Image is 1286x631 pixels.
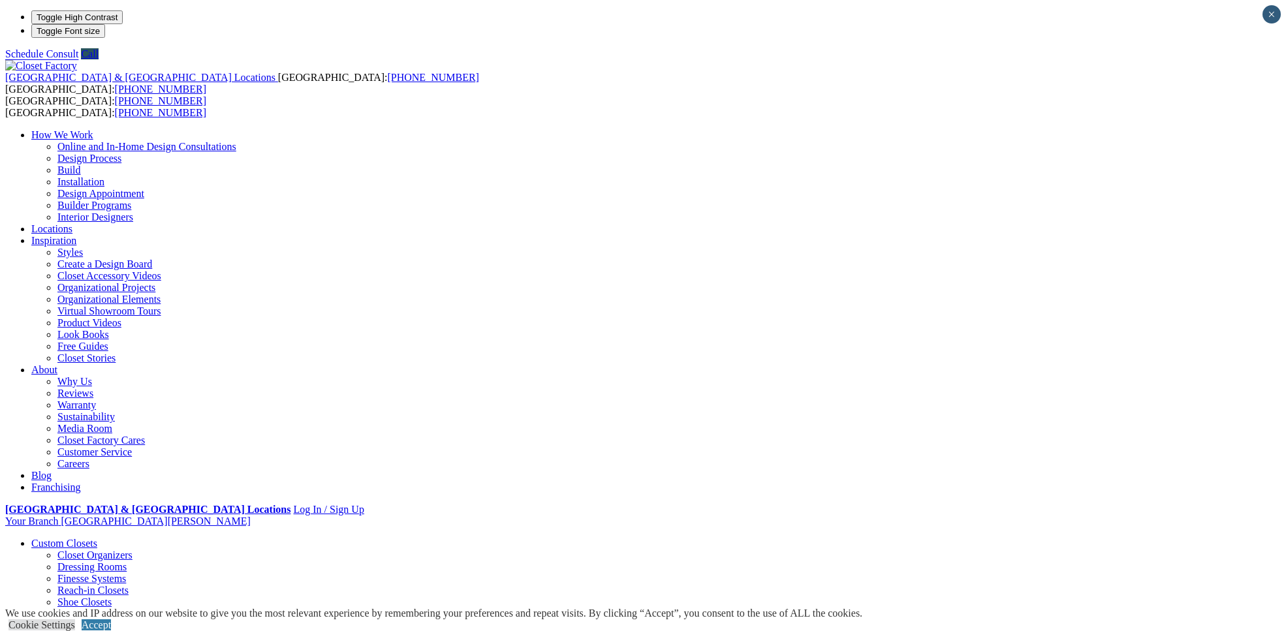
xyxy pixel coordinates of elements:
a: Shoe Closets [57,596,112,608]
span: [GEOGRAPHIC_DATA][PERSON_NAME] [61,516,250,527]
a: Reach-in Closets [57,585,129,596]
a: [PHONE_NUMBER] [115,84,206,95]
a: Careers [57,458,89,469]
a: Finesse Systems [57,573,126,584]
a: Log In / Sign Up [293,504,364,515]
a: Reviews [57,388,93,399]
a: Closet Organizers [57,549,133,561]
a: Look Books [57,329,109,340]
a: Call [81,48,99,59]
a: Franchising [31,482,81,493]
a: How We Work [31,129,93,140]
a: Blog [31,470,52,481]
a: [GEOGRAPHIC_DATA] & [GEOGRAPHIC_DATA] Locations [5,504,290,515]
a: Cookie Settings [8,619,75,630]
button: Toggle Font size [31,24,105,38]
a: Design Process [57,153,121,164]
a: Custom Closets [31,538,97,549]
a: Dressing Rooms [57,561,127,572]
a: Online and In-Home Design Consultations [57,141,236,152]
a: Interior Designers [57,211,133,223]
a: About [31,364,57,375]
a: Your Branch [GEOGRAPHIC_DATA][PERSON_NAME] [5,516,251,527]
a: Product Videos [57,317,121,328]
img: Closet Factory [5,60,77,72]
a: Warranty [57,399,96,410]
span: Toggle Font size [37,26,100,36]
a: Media Room [57,423,112,434]
a: Closet Stories [57,352,116,363]
a: Design Appointment [57,188,144,199]
span: [GEOGRAPHIC_DATA]: [GEOGRAPHIC_DATA]: [5,95,206,118]
a: [PHONE_NUMBER] [115,95,206,106]
a: Accept [82,619,111,630]
a: Free Guides [57,341,108,352]
span: Your Branch [5,516,58,527]
span: [GEOGRAPHIC_DATA]: [GEOGRAPHIC_DATA]: [5,72,479,95]
a: Styles [57,247,83,258]
span: [GEOGRAPHIC_DATA] & [GEOGRAPHIC_DATA] Locations [5,72,275,83]
a: Organizational Elements [57,294,161,305]
a: Closet Factory Cares [57,435,145,446]
a: [GEOGRAPHIC_DATA] & [GEOGRAPHIC_DATA] Locations [5,72,278,83]
a: Closet Accessory Videos [57,270,161,281]
a: Schedule Consult [5,48,78,59]
a: Locations [31,223,72,234]
a: Installation [57,176,104,187]
a: Build [57,164,81,176]
button: Close [1262,5,1281,23]
div: We use cookies and IP address on our website to give you the most relevant experience by remember... [5,608,862,619]
a: Inspiration [31,235,76,246]
a: Customer Service [57,446,132,457]
a: Create a Design Board [57,258,152,269]
a: Organizational Projects [57,282,155,293]
a: Why Us [57,376,92,387]
a: Virtual Showroom Tours [57,305,161,316]
a: Builder Programs [57,200,131,211]
a: [PHONE_NUMBER] [115,107,206,118]
a: [PHONE_NUMBER] [387,72,478,83]
a: Sustainability [57,411,115,422]
span: Toggle High Contrast [37,12,118,22]
button: Toggle High Contrast [31,10,123,24]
